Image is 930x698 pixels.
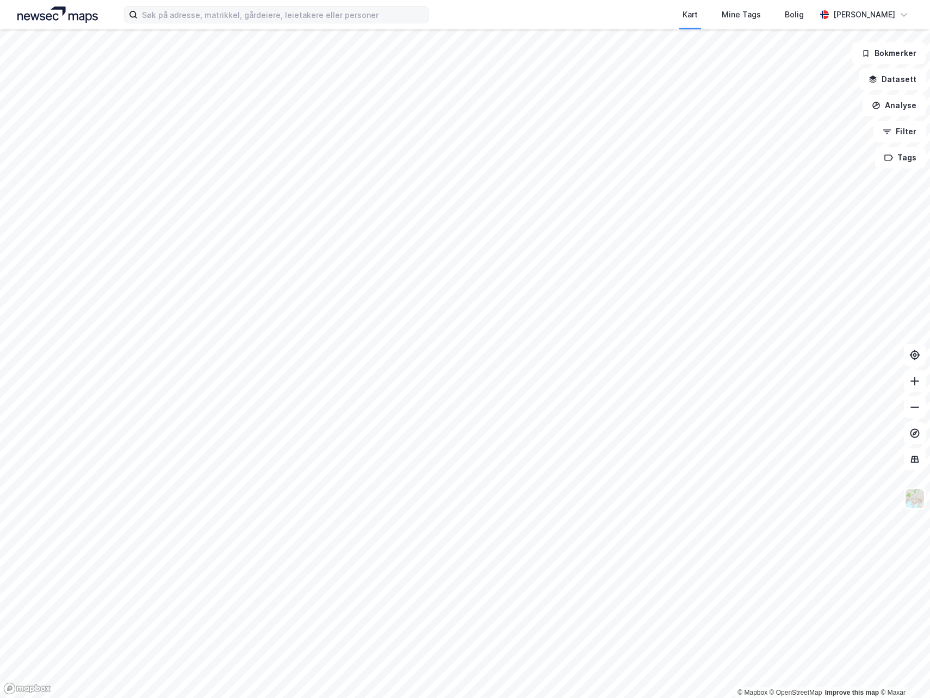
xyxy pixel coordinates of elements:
[138,7,428,23] input: Søk på adresse, matrikkel, gårdeiere, leietakere eller personer
[873,121,926,142] button: Filter
[737,689,767,696] a: Mapbox
[825,689,879,696] a: Improve this map
[722,8,761,21] div: Mine Tags
[876,646,930,698] div: Kontrollprogram for chat
[17,7,98,23] img: logo.a4113a55bc3d86da70a041830d287a7e.svg
[833,8,895,21] div: [PERSON_NAME]
[785,8,804,21] div: Bolig
[904,488,925,509] img: Z
[770,689,822,696] a: OpenStreetMap
[863,95,926,116] button: Analyse
[876,646,930,698] iframe: Chat Widget
[3,682,51,695] a: Mapbox homepage
[852,42,926,64] button: Bokmerker
[859,68,926,90] button: Datasett
[683,8,698,21] div: Kart
[875,147,926,169] button: Tags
